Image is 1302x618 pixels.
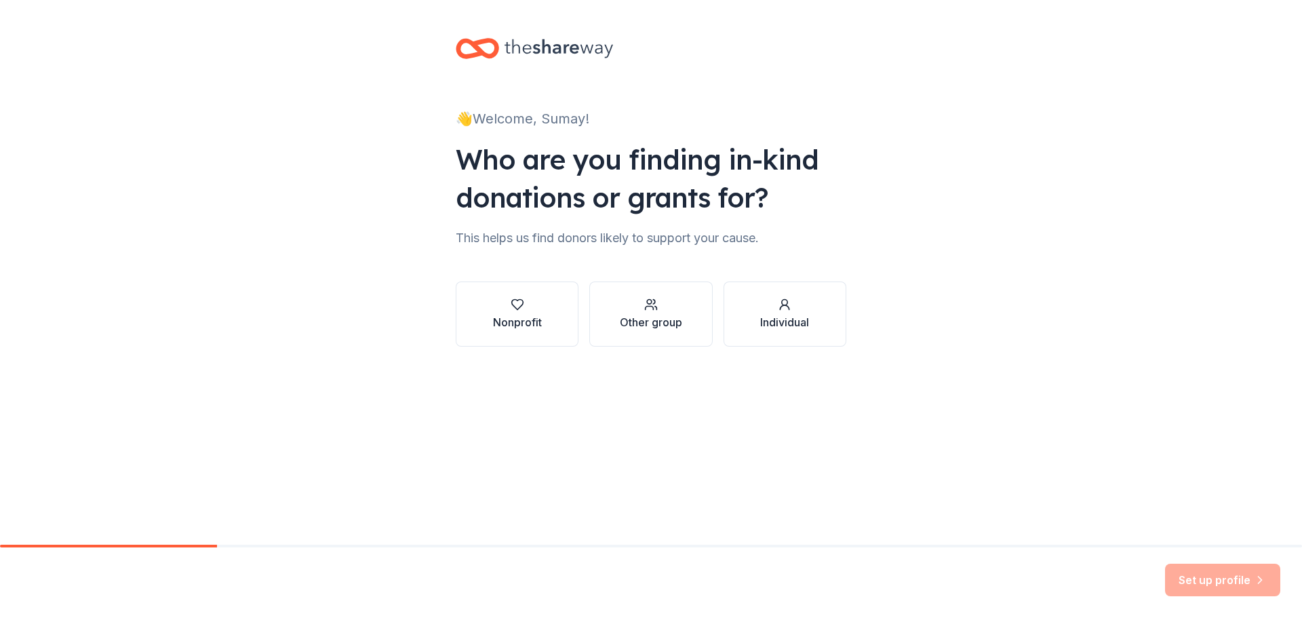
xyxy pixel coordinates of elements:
[760,314,809,330] div: Individual
[456,227,846,249] div: This helps us find donors likely to support your cause.
[620,314,682,330] div: Other group
[456,108,846,130] div: 👋 Welcome, Sumay!
[724,282,846,347] button: Individual
[589,282,712,347] button: Other group
[456,282,578,347] button: Nonprofit
[493,314,542,330] div: Nonprofit
[456,140,846,216] div: Who are you finding in-kind donations or grants for?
